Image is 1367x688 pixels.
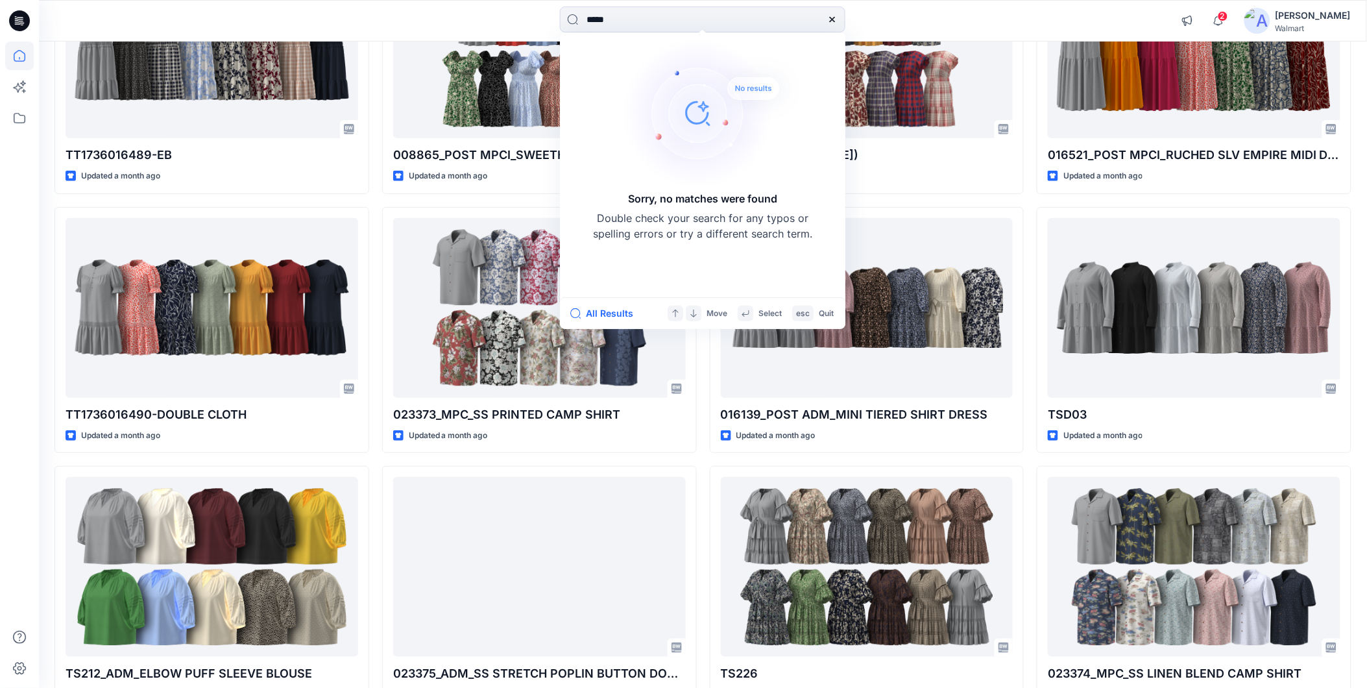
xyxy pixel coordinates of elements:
p: Quit [819,307,834,321]
p: Updated a month ago [1063,429,1143,443]
p: 023374_MPC_SS LINEN BLEND CAMP SHIRT [1048,665,1340,683]
p: Updated a month ago [736,429,816,443]
img: Sorry, no matches were found [622,35,804,191]
p: 008865_POST MPCI_SWEETHEART MINI FLUTTER DRESS [393,146,686,164]
a: 016139_POST ADM_MINI TIERED SHIRT DRESS [721,218,1013,398]
p: 016521_POST MPCI_RUCHED SLV EMPIRE MIDI DRESS [1048,146,1340,164]
button: All Results [570,306,642,321]
p: TT1736016489-EB [66,146,358,164]
p: WD-36008864 ([DATE]) [721,146,1013,164]
p: Updated a month ago [409,429,488,443]
a: TSD03 [1048,218,1340,398]
span: 2 [1218,11,1228,21]
a: TS226 [721,477,1013,657]
p: TS212_ADM_ELBOW PUFF SLEEVE BLOUSE [66,665,358,683]
a: 023374_MPC_SS LINEN BLEND CAMP SHIRT [1048,477,1340,657]
p: Select [758,307,782,321]
p: Updated a month ago [81,169,160,183]
p: Updated a month ago [409,169,488,183]
div: Walmart [1276,23,1351,33]
img: avatar [1244,8,1270,34]
div: [PERSON_NAME] [1276,8,1351,23]
p: Updated a month ago [1063,169,1143,183]
p: 016139_POST ADM_MINI TIERED SHIRT DRESS [721,406,1013,424]
p: esc [796,307,810,321]
p: TS226 [721,665,1013,683]
p: 023373_MPC_SS PRINTED CAMP SHIRT [393,406,686,424]
h5: Sorry, no matches were found [628,191,777,206]
p: TSD03 [1048,406,1340,424]
p: Updated a month ago [81,429,160,443]
p: Double check your search for any typos or spelling errors or try a different search term. [592,210,813,241]
a: TT1736016490-DOUBLE CLOTH [66,218,358,398]
p: Move [707,307,727,321]
a: 023373_MPC_SS PRINTED CAMP SHIRT [393,218,686,398]
p: TT1736016490-DOUBLE CLOTH [66,406,358,424]
a: TS212_ADM_ELBOW PUFF SLEEVE BLOUSE [66,477,358,657]
p: 023375_ADM_SS STRETCH POPLIN BUTTON DOWN [393,665,686,683]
